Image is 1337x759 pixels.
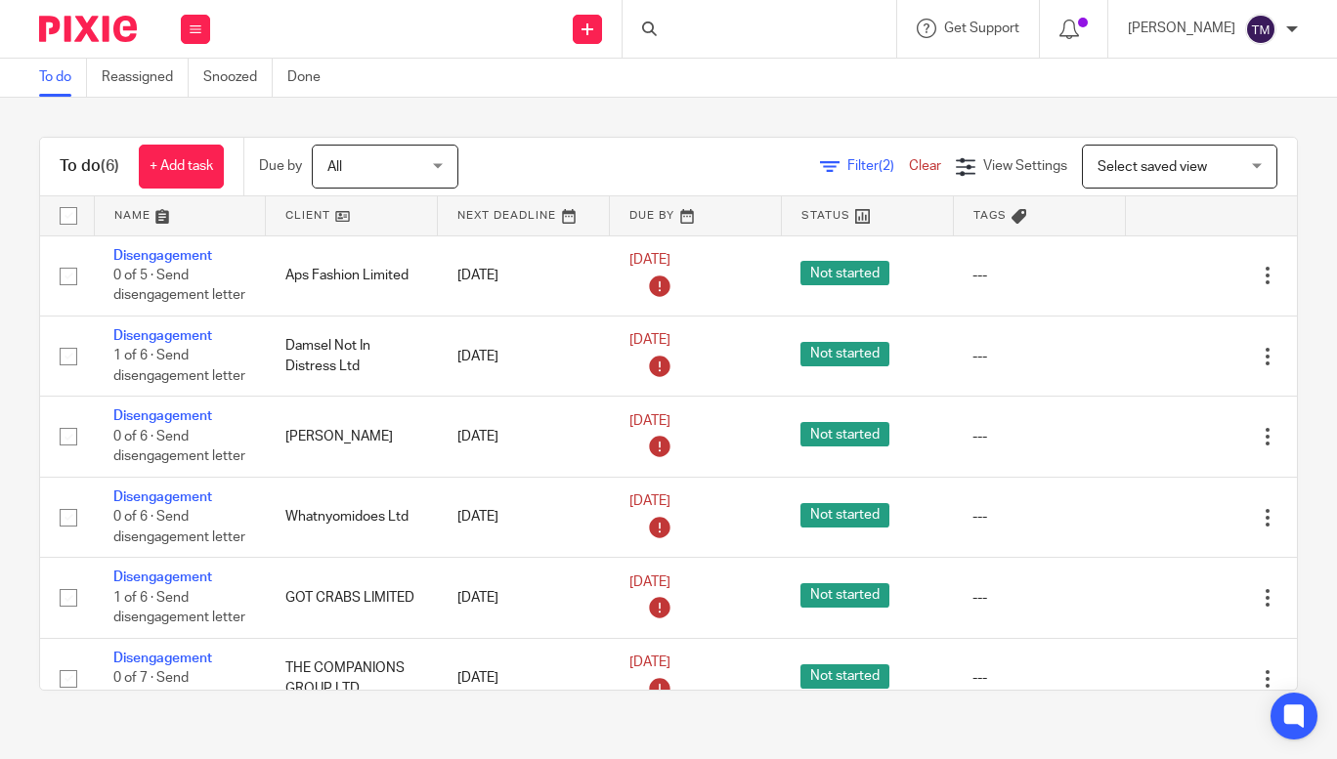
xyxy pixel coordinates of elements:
a: Reassigned [102,59,189,97]
h1: To do [60,156,119,177]
div: --- [972,266,1105,285]
td: Aps Fashion Limited [266,235,438,316]
td: [PERSON_NAME] [266,397,438,477]
span: [DATE] [629,414,670,428]
a: Disengagement [113,409,212,423]
span: 0 of 5 · Send disengagement letter [113,269,245,303]
a: Disengagement [113,249,212,263]
td: [DATE] [438,235,610,316]
span: Not started [800,422,889,446]
a: Disengagement [113,652,212,665]
a: Disengagement [113,490,212,504]
a: Disengagement [113,570,212,584]
div: --- [972,347,1105,366]
td: Whatnyomidoes Ltd [266,477,438,557]
a: Disengagement [113,329,212,343]
span: 0 of 7 · Send disengagement letter [113,671,245,705]
td: [DATE] [438,477,610,557]
span: Tags [973,210,1007,221]
span: Not started [800,664,889,689]
img: svg%3E [1245,14,1276,45]
span: [DATE] [629,495,670,509]
td: THE COMPANIONS GROUP LTD [266,638,438,718]
span: 1 of 6 · Send disengagement letter [113,350,245,384]
span: [DATE] [629,656,670,670]
td: GOT CRABS LIMITED [266,558,438,638]
img: Pixie [39,16,137,42]
span: Not started [800,583,889,608]
a: + Add task [139,145,224,189]
span: View Settings [983,159,1067,173]
td: Damsel Not In Distress Ltd [266,316,438,396]
div: --- [972,588,1105,608]
span: 0 of 6 · Send disengagement letter [113,510,245,544]
span: [DATE] [629,575,670,589]
a: To do [39,59,87,97]
span: [DATE] [629,334,670,348]
a: Done [287,59,335,97]
td: [DATE] [438,558,610,638]
span: 0 of 6 · Send disengagement letter [113,430,245,464]
p: [PERSON_NAME] [1128,19,1235,38]
span: 1 of 6 · Send disengagement letter [113,591,245,625]
td: [DATE] [438,316,610,396]
a: Clear [909,159,941,173]
td: [DATE] [438,397,610,477]
div: --- [972,507,1105,527]
p: Due by [259,156,302,176]
span: Get Support [944,21,1019,35]
span: Not started [800,342,889,366]
span: Not started [800,261,889,285]
a: Snoozed [203,59,273,97]
span: [DATE] [629,253,670,267]
span: Filter [847,159,909,173]
span: (6) [101,158,119,174]
span: (2) [879,159,894,173]
span: All [327,160,342,174]
span: Select saved view [1098,160,1207,174]
div: --- [972,427,1105,446]
span: Not started [800,503,889,527]
div: --- [972,668,1105,688]
td: [DATE] [438,638,610,718]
